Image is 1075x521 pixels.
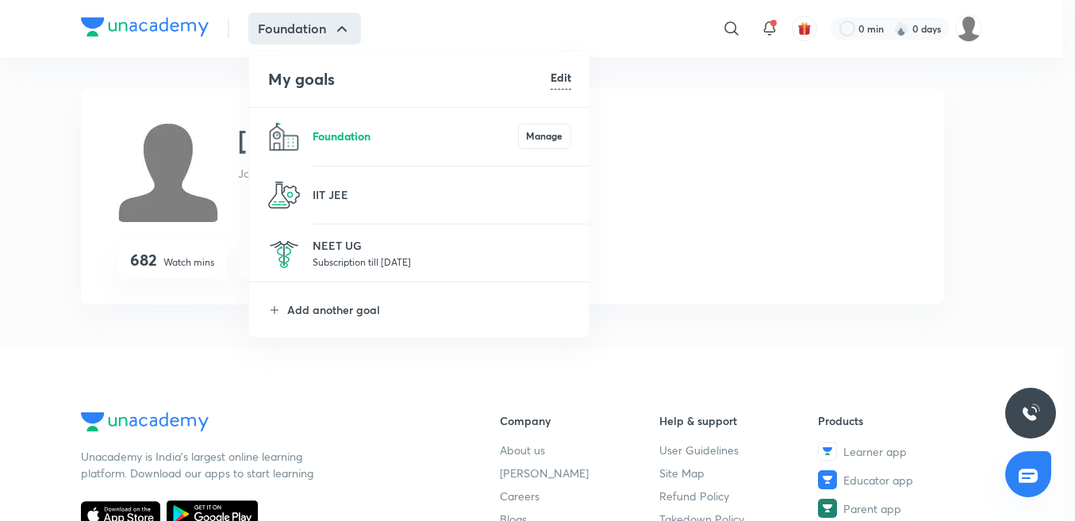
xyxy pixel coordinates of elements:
h4: My goals [268,67,551,91]
p: IIT JEE [313,186,571,203]
p: Add another goal [287,301,571,318]
button: Manage [518,124,571,149]
img: IIT JEE [268,179,300,211]
p: NEET UG [313,237,571,254]
h6: Edit [551,69,571,86]
p: Foundation [313,128,518,144]
p: Subscription till [DATE] [313,254,571,270]
img: Foundation [268,121,300,152]
img: NEET UG [268,238,300,270]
